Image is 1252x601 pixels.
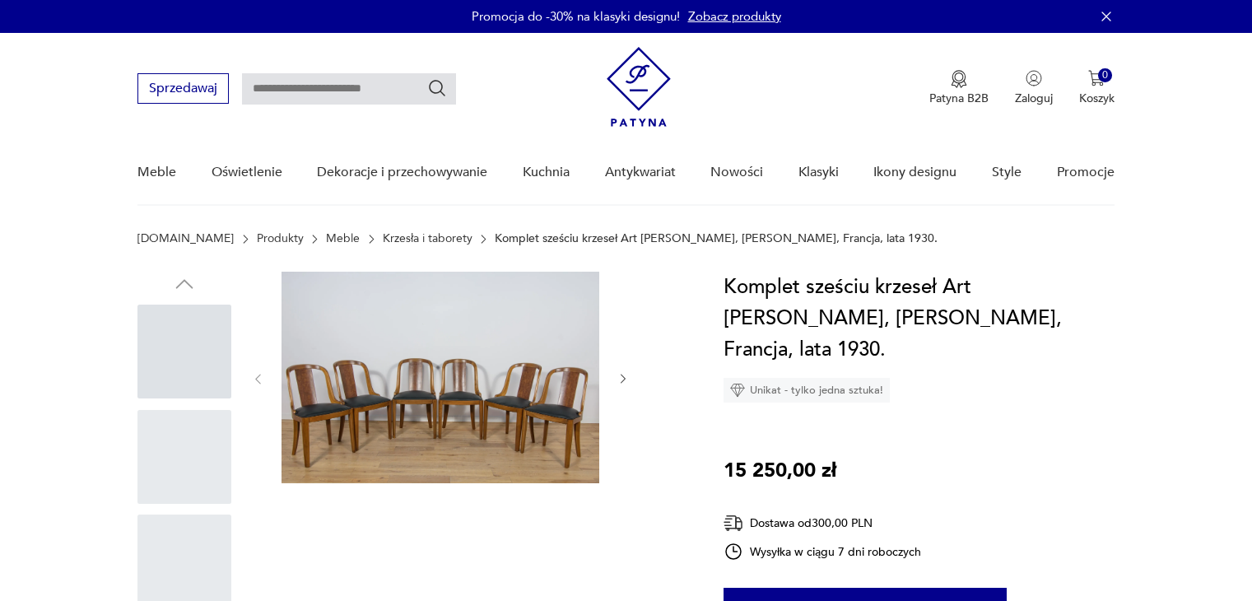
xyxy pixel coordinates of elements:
[929,91,989,106] p: Patyna B2B
[317,141,487,204] a: Dekoracje i przechowywanie
[929,70,989,106] a: Ikona medaluPatyna B2B
[724,542,921,561] div: Wysyłka w ciągu 7 dni roboczych
[137,84,229,96] a: Sprzedawaj
[605,141,676,204] a: Antykwariat
[873,141,956,204] a: Ikony designu
[383,232,472,245] a: Krzesła i taborety
[1026,70,1042,86] img: Ikonka użytkownika
[1079,70,1115,106] button: 0Koszyk
[1057,141,1115,204] a: Promocje
[688,8,781,25] a: Zobacz produkty
[495,232,938,245] p: Komplet sześciu krzeseł Art [PERSON_NAME], [PERSON_NAME], Francja, lata 1930.
[326,232,360,245] a: Meble
[212,141,282,204] a: Oświetlenie
[1015,91,1053,106] p: Zaloguj
[724,378,890,403] div: Unikat - tylko jedna sztuka!
[1079,91,1115,106] p: Koszyk
[472,8,680,25] p: Promocja do -30% na klasyki designu!
[427,78,447,98] button: Szukaj
[798,141,839,204] a: Klasyki
[137,232,234,245] a: [DOMAIN_NAME]
[1015,70,1053,106] button: Zaloguj
[951,70,967,88] img: Ikona medalu
[710,141,763,204] a: Nowości
[929,70,989,106] button: Patyna B2B
[257,232,304,245] a: Produkty
[724,455,836,487] p: 15 250,00 zł
[730,383,745,398] img: Ikona diamentu
[724,513,743,533] img: Ikona dostawy
[137,141,176,204] a: Meble
[607,47,671,127] img: Patyna - sklep z meblami i dekoracjami vintage
[523,141,570,204] a: Kuchnia
[137,73,229,104] button: Sprzedawaj
[282,272,599,483] img: Zdjęcie produktu Komplet sześciu krzeseł Art Deco Gondola, Rene Melin, Francja, lata 1930.
[1088,70,1105,86] img: Ikona koszyka
[724,272,1115,366] h1: Komplet sześciu krzeseł Art [PERSON_NAME], [PERSON_NAME], Francja, lata 1930.
[992,141,1022,204] a: Style
[1098,68,1112,82] div: 0
[724,513,921,533] div: Dostawa od 300,00 PLN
